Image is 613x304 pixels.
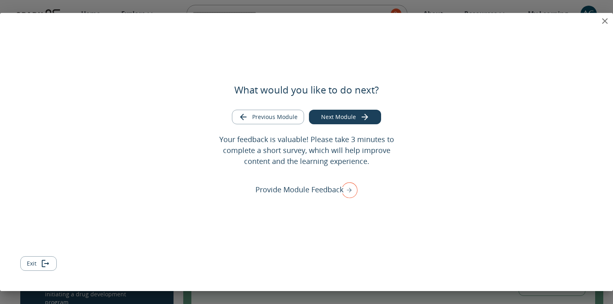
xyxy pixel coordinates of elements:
button: Go to previous module [232,110,304,125]
button: close [597,13,613,29]
p: Your feedback is valuable! Please take 3 minutes to complete a short survey, which will help impr... [214,134,399,167]
div: Provide Module Feedback [255,179,358,200]
img: right arrow [337,179,358,200]
p: Provide Module Feedback [255,184,343,195]
button: Go to next module [309,110,381,125]
button: Exit module [20,256,57,271]
h5: What would you like to do next? [234,83,379,96]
